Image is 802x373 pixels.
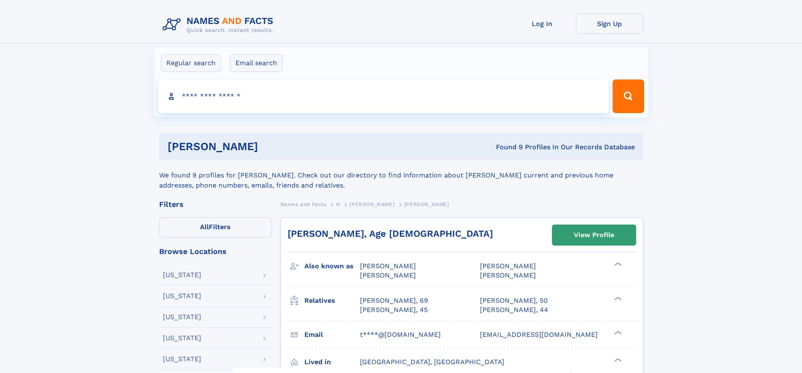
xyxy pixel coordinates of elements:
h3: Also known as [304,259,360,273]
span: [PERSON_NAME] [349,201,394,207]
label: Filters [159,217,272,238]
div: Filters [159,201,272,208]
a: [PERSON_NAME], 50 [480,296,548,305]
span: All [200,223,209,231]
a: [PERSON_NAME], 44 [480,305,548,315]
div: Browse Locations [159,248,272,255]
h3: Relatives [304,294,360,308]
a: Names and Facts [280,199,327,209]
a: Log In [509,13,576,34]
div: ❯ [612,262,622,267]
div: Found 9 Profiles In Our Records Database [377,143,635,152]
a: H [336,199,340,209]
div: We found 9 profiles for [PERSON_NAME]. Check out our directory to find information about [PERSON_... [159,160,643,190]
label: Regular search [161,54,221,72]
h3: Lived in [304,355,360,369]
button: Search Button [613,79,644,113]
span: [EMAIL_ADDRESS][DOMAIN_NAME] [480,331,598,339]
a: [PERSON_NAME], 69 [360,296,428,305]
div: [US_STATE] [163,272,201,278]
label: Email search [230,54,282,72]
div: [US_STATE] [163,314,201,320]
h3: Email [304,328,360,342]
div: ❯ [612,296,622,301]
span: [PERSON_NAME] [480,262,536,270]
img: Logo Names and Facts [159,13,280,36]
a: View Profile [552,225,636,245]
a: Sign Up [576,13,643,34]
span: [GEOGRAPHIC_DATA], [GEOGRAPHIC_DATA] [360,358,504,366]
div: [US_STATE] [163,335,201,341]
div: ❯ [612,330,622,335]
a: [PERSON_NAME], 45 [360,305,428,315]
span: [PERSON_NAME] [360,271,416,279]
a: [PERSON_NAME] [349,199,394,209]
div: ❯ [612,357,622,362]
span: [PERSON_NAME] [404,201,449,207]
h1: [PERSON_NAME] [168,141,377,152]
div: [US_STATE] [163,293,201,299]
a: [PERSON_NAME], Age [DEMOGRAPHIC_DATA] [288,228,493,239]
span: [PERSON_NAME] [480,271,536,279]
span: [PERSON_NAME] [360,262,416,270]
div: [US_STATE] [163,356,201,362]
div: View Profile [574,225,614,245]
span: H [336,201,340,207]
input: search input [158,79,609,113]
